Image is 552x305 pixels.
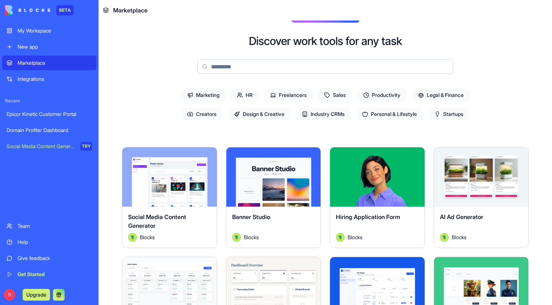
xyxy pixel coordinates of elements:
div: Help [18,238,92,246]
a: Give feedback [2,251,96,266]
span: Social Media Content Generator [128,213,186,229]
a: Marketplace [2,56,96,70]
span: Marketing [181,89,225,102]
span: Marketplace [113,6,147,15]
a: Social Media Content GeneratorAvatarBlocks [122,147,217,248]
span: Blocks [244,233,259,241]
a: Help [2,235,96,249]
div: Give feedback [18,255,92,262]
div: Integrations [18,75,92,83]
span: HR [231,89,258,102]
img: Avatar [232,233,241,242]
div: Get Started [18,271,92,278]
span: Hiring Application Form [336,213,400,221]
div: TRY [80,142,92,151]
img: logo [5,5,50,15]
a: Team [2,219,96,233]
span: AI Ad Generator [440,213,483,221]
span: Startups [429,108,469,121]
a: New app [2,39,96,54]
span: Design & Creative [228,108,290,121]
span: Personal & Lifestyle [356,108,423,121]
span: Creators [181,108,222,121]
a: AI Ad GeneratorAvatarBlocks [434,147,529,248]
span: Blocks [140,233,155,241]
div: Domain Profiler Dashboard [7,127,92,134]
div: Marketplace [18,59,92,67]
div: My Workspace [18,27,92,34]
button: Upgrade [23,289,50,301]
a: Get Started [2,267,96,282]
span: Blocks [452,233,467,241]
a: Integrations [2,72,96,86]
a: Epicor Kinetic Customer Portal [2,107,96,121]
a: Hiring Application FormAvatarBlocks [330,147,425,248]
div: BETA [56,5,74,15]
span: Recent [2,98,96,104]
span: Productivity [357,89,406,102]
a: Banner StudioAvatarBlocks [226,147,321,248]
a: Social Media Content GeneratorTRY [2,139,96,154]
img: Avatar [440,233,449,242]
div: Epicor Kinetic Customer Portal [7,110,92,118]
span: Blocks [348,233,363,241]
span: Legal & Finance [412,89,469,102]
a: Upgrade [23,291,50,298]
div: Team [18,222,92,230]
img: Avatar [128,233,137,242]
div: New app [18,43,92,50]
div: Social Media Content Generator [7,143,75,150]
img: Avatar [336,233,345,242]
a: Domain Profiler Dashboard [2,123,96,138]
span: Banner Studio [232,213,270,221]
span: Freelancers [264,89,313,102]
a: BETA [5,5,74,15]
span: Sales [318,89,352,102]
a: My Workspace [2,23,96,38]
span: Industry CRMs [296,108,350,121]
span: B [4,289,15,301]
h2: Discover work tools for any task [249,34,402,48]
